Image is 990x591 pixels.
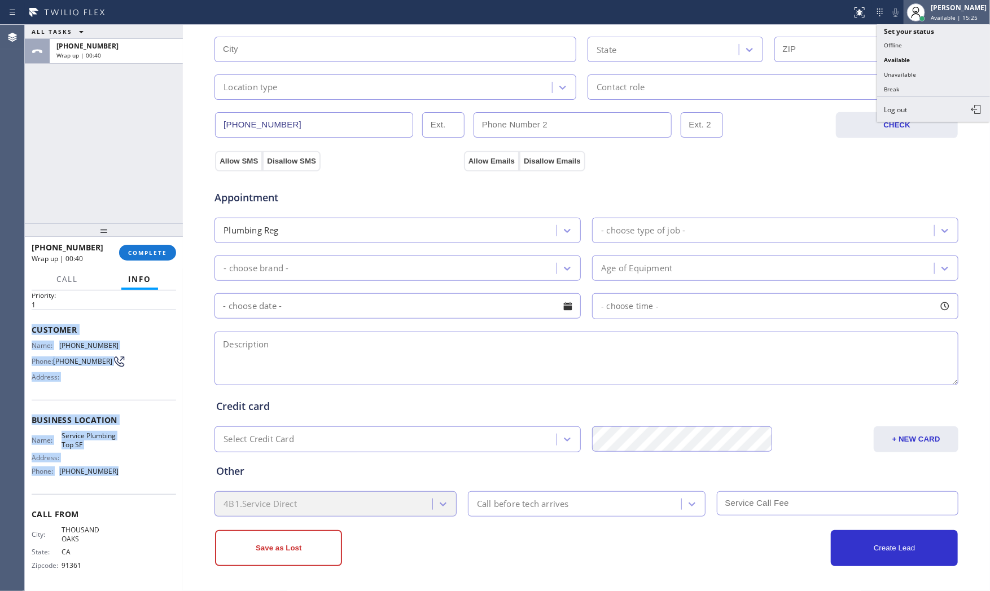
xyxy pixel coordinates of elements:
[121,268,158,290] button: Info
[32,341,59,350] span: Name:
[774,37,959,62] input: ZIP
[32,467,59,475] span: Phone:
[56,274,78,284] span: Call
[32,561,62,570] span: Zipcode:
[32,28,72,36] span: ALL TASKS
[62,561,118,570] span: 91361
[32,436,62,444] span: Name:
[224,262,288,275] div: - choose brand -
[597,81,645,94] div: Contact role
[128,274,151,284] span: Info
[888,5,904,20] button: Mute
[32,414,176,425] span: Business location
[224,433,294,446] div: Select Credit Card
[224,224,278,237] div: Plumbing Reg
[32,509,176,519] span: Call From
[601,224,685,237] div: - choose type of job -
[119,245,176,261] button: COMPLETE
[32,254,83,263] span: Wrap up | 00:40
[32,373,62,381] span: Address:
[56,51,101,59] span: Wrap up | 00:40
[831,530,958,566] button: Create Lead
[50,268,85,290] button: Call
[262,151,321,171] button: Disallow SMS
[216,399,957,414] div: Credit card
[215,112,413,138] input: Phone Number
[32,453,62,462] span: Address:
[62,431,118,449] span: Service Plumbing Top SF
[62,526,118,543] span: THOUSAND OAKS
[59,467,119,475] span: [PHONE_NUMBER]
[422,112,465,138] input: Ext.
[836,112,958,138] button: CHECK
[601,262,672,275] div: Age of Equipment
[681,112,723,138] input: Ext. 2
[597,43,616,56] div: State
[477,497,569,510] div: Call before tech arrives
[32,242,103,253] span: [PHONE_NUMBER]
[931,14,978,21] span: Available | 15:25
[215,151,262,171] button: Allow SMS
[25,25,95,38] button: ALL TASKS
[59,341,119,350] span: [PHONE_NUMBER]
[128,249,167,257] span: COMPLETE
[224,81,278,94] div: Location type
[53,357,112,365] span: [PHONE_NUMBER]
[32,357,53,365] span: Phone:
[32,300,176,310] p: 1
[874,426,958,452] button: + NEW CARD
[216,464,957,479] div: Other
[601,301,659,311] span: - choose time -
[32,548,62,556] span: State:
[32,290,176,300] h2: Priority:
[474,112,672,138] input: Phone Number 2
[214,293,581,319] input: - choose date -
[215,530,342,566] button: Save as Lost
[56,41,119,51] span: [PHONE_NUMBER]
[519,151,585,171] button: Disallow Emails
[464,151,519,171] button: Allow Emails
[214,190,461,205] span: Appointment
[32,324,176,335] span: Customer
[717,491,959,515] input: Service Call Fee
[62,548,118,556] span: CA
[931,3,987,12] div: [PERSON_NAME]
[32,530,62,539] span: City:
[214,37,576,62] input: City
